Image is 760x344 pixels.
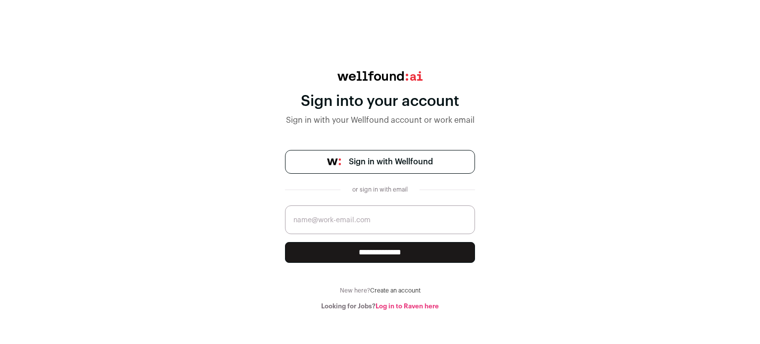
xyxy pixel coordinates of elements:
[376,303,439,309] a: Log in to Raven here
[285,287,475,295] div: New here?
[285,150,475,174] a: Sign in with Wellfound
[327,158,341,165] img: wellfound-symbol-flush-black-fb3c872781a75f747ccb3a119075da62bfe97bd399995f84a933054e44a575c4.png
[337,71,423,81] img: wellfound:ai
[348,186,412,194] div: or sign in with email
[370,288,421,294] a: Create an account
[285,114,475,126] div: Sign in with your Wellfound account or work email
[285,93,475,110] div: Sign into your account
[349,156,433,168] span: Sign in with Wellfound
[285,205,475,234] input: name@work-email.com
[285,302,475,310] div: Looking for Jobs?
